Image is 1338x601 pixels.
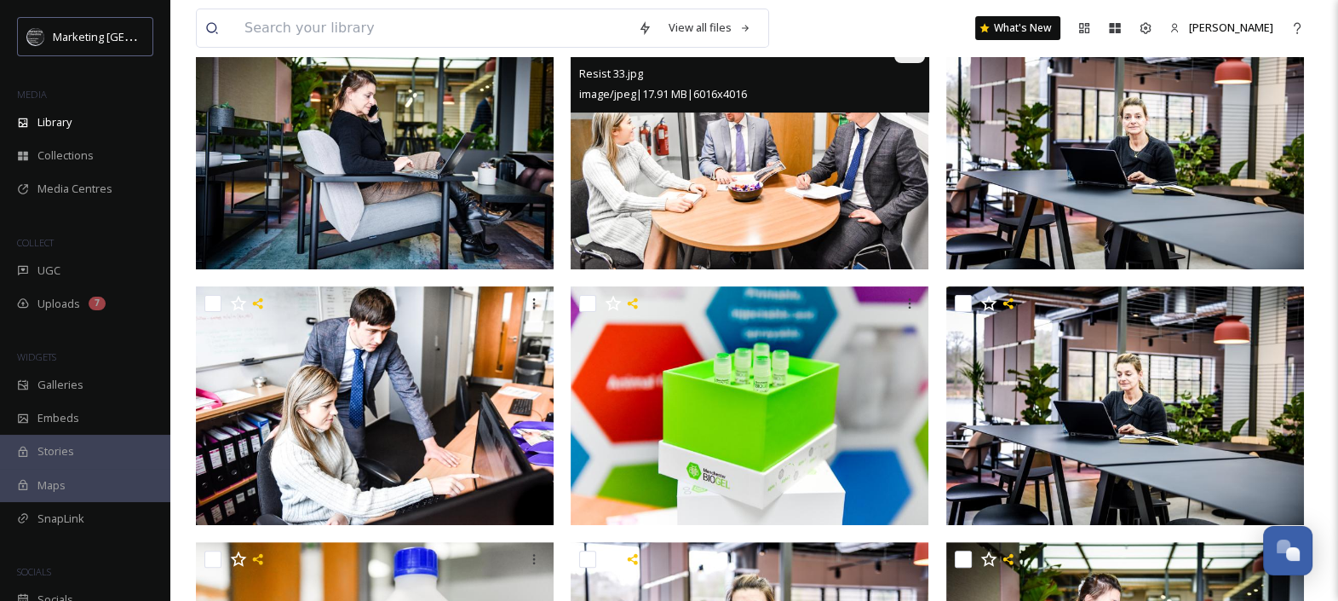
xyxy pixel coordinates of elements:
[37,296,80,312] span: Uploads
[53,28,215,44] span: Marketing [GEOGRAPHIC_DATA]
[17,88,47,101] span: MEDIA
[17,565,51,578] span: SOCIALS
[196,31,554,269] img: Molmart 17.jpg
[37,147,94,164] span: Collections
[236,9,629,47] input: Search your library
[37,181,112,197] span: Media Centres
[946,31,1304,269] img: Molmart 21.jpg
[1189,20,1273,35] span: [PERSON_NAME]
[1263,526,1312,575] button: Open Chat
[17,236,54,249] span: COLLECT
[37,443,74,459] span: Stories
[37,263,60,279] span: UGC
[37,511,84,527] span: SnapLink
[579,66,643,81] span: Resist 33.jpg
[571,286,928,525] img: Biogel 29.jpg
[27,28,44,45] img: MC-Logo-01.svg
[89,297,106,310] div: 7
[579,86,747,101] span: image/jpeg | 17.91 MB | 6016 x 4016
[37,477,66,494] span: Maps
[37,410,79,426] span: Embeds
[37,114,72,130] span: Library
[196,286,554,525] img: Resist 8.jpg
[37,377,83,393] span: Galleries
[975,16,1060,40] a: What's New
[660,11,760,44] a: View all files
[17,350,56,363] span: WIDGETS
[1161,11,1282,44] a: [PERSON_NAME]
[946,286,1304,525] img: Molmart 22.jpg
[571,31,928,269] img: Resist 33.jpg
